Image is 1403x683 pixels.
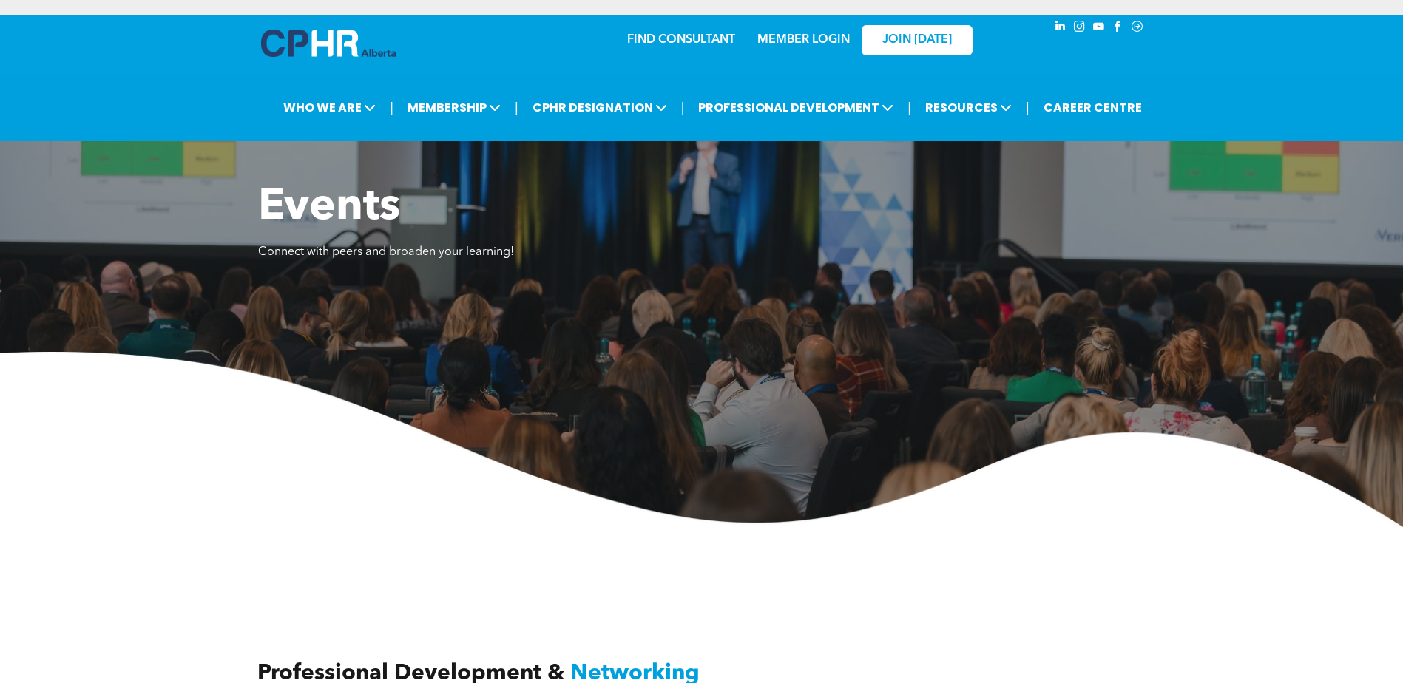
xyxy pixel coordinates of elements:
a: JOIN [DATE] [862,25,973,55]
span: JOIN [DATE] [882,33,952,47]
a: Social network [1129,18,1146,38]
span: Events [258,186,400,230]
span: CPHR DESIGNATION [528,94,672,121]
a: youtube [1091,18,1107,38]
span: RESOURCES [921,94,1016,121]
a: FIND CONSULTANT [627,34,735,46]
li: | [1026,92,1030,123]
a: instagram [1072,18,1088,38]
img: A blue and white logo for cp alberta [261,30,396,57]
a: CAREER CENTRE [1039,94,1146,121]
a: facebook [1110,18,1126,38]
li: | [907,92,911,123]
li: | [390,92,393,123]
span: WHO WE ARE [279,94,380,121]
span: MEMBERSHIP [403,94,505,121]
span: Connect with peers and broaden your learning! [258,246,514,258]
span: PROFESSIONAL DEVELOPMENT [694,94,898,121]
a: linkedin [1052,18,1069,38]
li: | [681,92,685,123]
a: MEMBER LOGIN [757,34,850,46]
li: | [515,92,518,123]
